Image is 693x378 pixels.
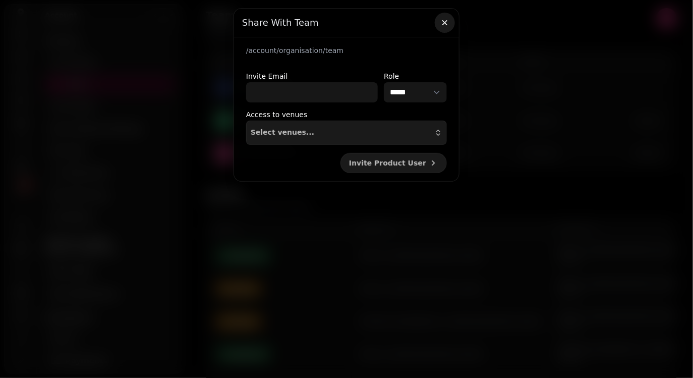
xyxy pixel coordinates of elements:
button: Invite Product User [340,153,447,173]
span: Select venues... [251,129,314,137]
label: Access to venues [246,109,307,121]
span: Invite Product User [349,159,426,167]
label: Invite Email [246,70,378,82]
p: /account/organisation/team [246,45,447,56]
label: Role [384,70,447,82]
button: Select venues... [246,121,447,145]
h3: Share With Team [242,17,451,29]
